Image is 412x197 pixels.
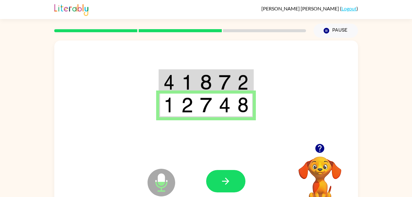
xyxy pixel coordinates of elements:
img: 7 [219,75,230,90]
img: 2 [237,75,248,90]
img: 4 [219,97,230,113]
img: 8 [200,75,212,90]
a: Logout [341,6,356,11]
img: Literably [54,2,88,16]
img: 7 [200,97,212,113]
img: 2 [181,97,193,113]
img: 4 [164,75,175,90]
div: ( ) [261,6,358,11]
button: Pause [314,24,358,38]
span: [PERSON_NAME] [PERSON_NAME] [261,6,340,11]
img: 1 [181,75,193,90]
img: 8 [237,97,248,113]
img: 1 [164,97,175,113]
